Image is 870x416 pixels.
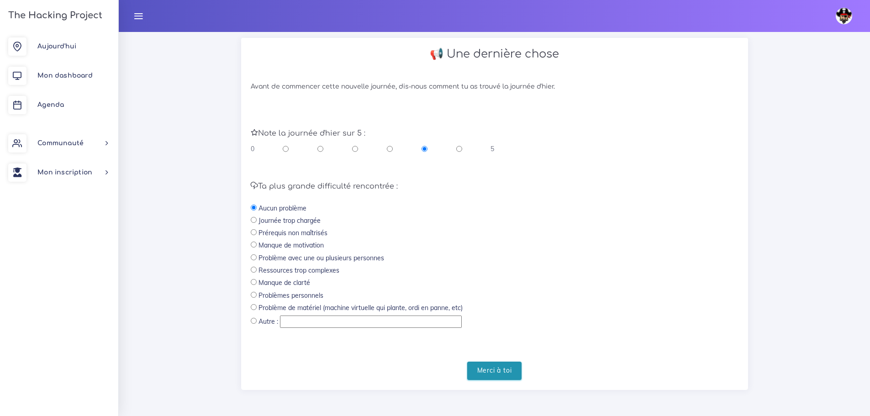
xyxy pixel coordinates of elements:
span: Mon inscription [37,169,92,176]
label: Prérequis non maîtrisés [258,228,327,237]
h5: Ta plus grande difficulté rencontrée : [251,182,738,191]
h3: The Hacking Project [5,11,102,21]
label: Aucun problème [258,204,306,213]
label: Manque de motivation [258,241,324,250]
label: Problème avec une ou plusieurs personnes [258,253,384,263]
label: Problème de matériel (machine virtuelle qui plante, ordi en panne, etc) [258,303,463,312]
h2: 📢 Une dernière chose [251,47,738,61]
input: Merci à toi [467,362,522,380]
h5: Note la journée d'hier sur 5 : [251,129,738,138]
div: 0 5 [251,144,495,153]
img: avatar [836,8,852,24]
label: Journée trop chargée [258,216,321,225]
h6: Avant de commencer cette nouvelle journée, dis-nous comment tu as trouvé la journée d'hier. [251,83,738,91]
span: Communauté [37,140,84,147]
span: Agenda [37,101,64,108]
span: Mon dashboard [37,72,93,79]
label: Ressources trop complexes [258,266,339,275]
label: Problèmes personnels [258,291,323,300]
label: Manque de clarté [258,278,310,287]
label: Autre : [258,317,278,326]
span: Aujourd'hui [37,43,76,50]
